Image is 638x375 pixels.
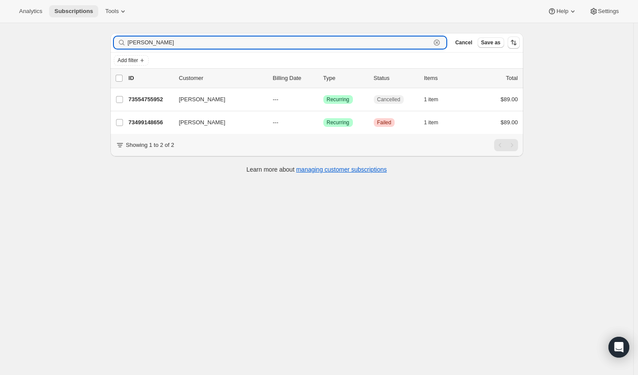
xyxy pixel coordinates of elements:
span: Cancel [455,39,472,46]
button: Save as [478,37,504,48]
p: Showing 1 to 2 of 2 [126,141,174,149]
div: IDCustomerBilling DateTypeStatusItemsTotal [129,74,518,83]
input: Filter subscribers [128,37,431,49]
span: [PERSON_NAME] [179,118,226,127]
span: --- [273,96,279,103]
span: Save as [481,39,501,46]
p: ID [129,74,172,83]
div: Items [424,74,468,83]
span: [PERSON_NAME] [179,95,226,104]
button: Sort the results [508,37,520,49]
p: 73554755952 [129,95,172,104]
p: Billing Date [273,74,316,83]
button: [PERSON_NAME] [174,116,261,129]
p: Status [374,74,417,83]
span: Tools [105,8,119,15]
div: Open Intercom Messenger [608,337,629,358]
span: 1 item [424,119,439,126]
button: Cancel [452,37,475,48]
p: Customer [179,74,266,83]
span: Cancelled [377,96,400,103]
nav: Pagination [494,139,518,151]
p: 73499148656 [129,118,172,127]
span: 1 item [424,96,439,103]
span: Settings [598,8,619,15]
span: Recurring [327,96,349,103]
span: $89.00 [501,119,518,126]
div: Type [323,74,367,83]
span: $89.00 [501,96,518,103]
span: Subscriptions [54,8,93,15]
span: Analytics [19,8,42,15]
span: Recurring [327,119,349,126]
button: Add filter [114,55,149,66]
span: Failed [377,119,392,126]
div: 73554755952[PERSON_NAME]---SuccessRecurringCancelled1 item$89.00 [129,93,518,106]
button: Subscriptions [49,5,98,17]
button: [PERSON_NAME] [174,93,261,106]
p: Learn more about [246,165,387,174]
span: Add filter [118,57,138,64]
a: managing customer subscriptions [296,166,387,173]
p: Total [506,74,518,83]
button: Settings [584,5,624,17]
div: 73499148656[PERSON_NAME]---SuccessRecurringCriticalFailed1 item$89.00 [129,116,518,129]
button: Help [542,5,582,17]
span: --- [273,119,279,126]
button: Tools [100,5,133,17]
button: Analytics [14,5,47,17]
button: 1 item [424,93,448,106]
button: 1 item [424,116,448,129]
span: Help [556,8,568,15]
button: Clear [432,38,441,47]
